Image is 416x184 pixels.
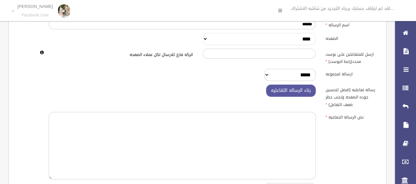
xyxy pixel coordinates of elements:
[321,85,382,108] label: رساله تفاعليه (افضل لتحسين جوده الصفحه وتجنب حظر ضعف التفاعل)
[17,4,53,9] p: [PERSON_NAME]
[321,112,382,121] label: نص الرساله الجماعيه
[321,49,382,65] label: ارسل للمتفاعلين على بوست محدد(رابط البوست)
[266,85,316,97] button: بناء الرساله التفاعليه
[49,53,193,57] h6: اتركه فارغ للارسال لكل عملاء الصفحه
[17,13,53,18] small: Facebook User
[321,33,382,42] label: الصفحه
[321,69,382,78] label: ارساله لمجموعه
